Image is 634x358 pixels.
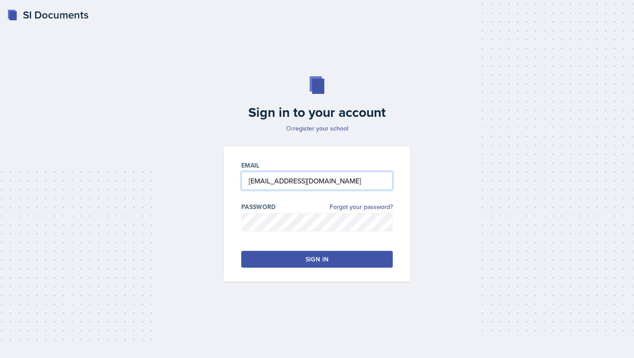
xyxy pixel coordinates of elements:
[293,124,348,133] a: register your school
[7,7,88,23] a: SI Documents
[241,251,393,268] button: Sign in
[218,104,416,120] h2: Sign in to your account
[241,172,393,190] input: Email
[218,124,416,133] p: Or
[306,255,328,264] div: Sign in
[330,202,393,212] a: Forgot your password?
[241,161,260,170] label: Email
[241,202,276,211] label: Password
